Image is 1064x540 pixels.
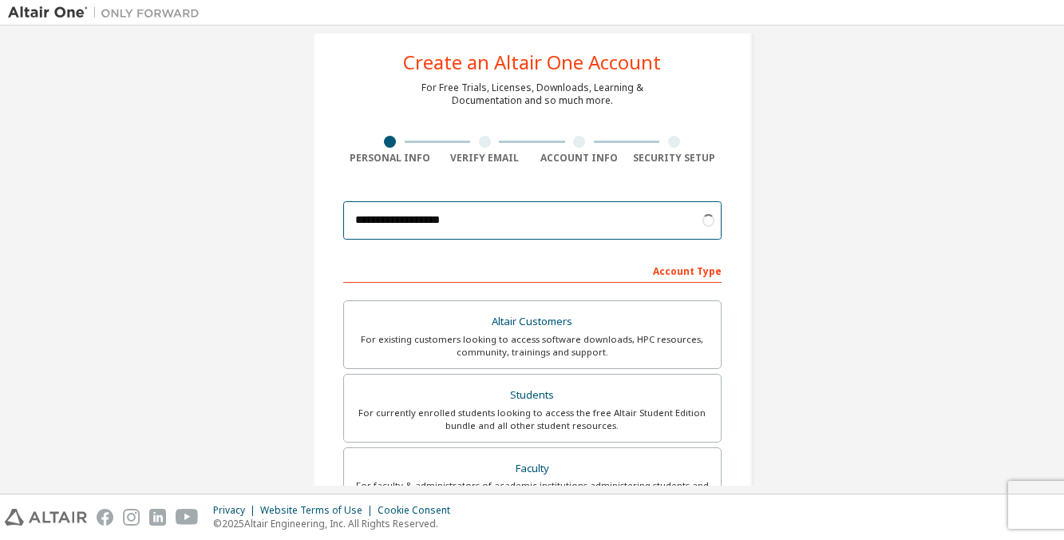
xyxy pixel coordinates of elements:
div: Account Info [532,152,627,165]
div: Students [354,384,711,407]
div: Cookie Consent [378,504,460,517]
div: Account Type [343,257,722,283]
img: Altair One [8,5,208,21]
div: For Free Trials, Licenses, Downloads, Learning & Documentation and so much more. [421,81,643,107]
img: altair_logo.svg [5,509,87,526]
img: youtube.svg [176,509,199,526]
p: © 2025 Altair Engineering, Inc. All Rights Reserved. [213,517,460,530]
div: For existing customers looking to access software downloads, HPC resources, community, trainings ... [354,333,711,359]
div: For currently enrolled students looking to access the free Altair Student Edition bundle and all ... [354,407,711,432]
img: linkedin.svg [149,509,166,526]
div: Altair Customers [354,311,711,333]
div: Privacy [213,504,260,517]
div: Personal Info [343,152,438,165]
div: Faculty [354,458,711,480]
div: For faculty & administrators of academic institutions administering students and accessing softwa... [354,479,711,505]
img: instagram.svg [123,509,140,526]
div: Create an Altair One Account [403,53,661,72]
img: facebook.svg [97,509,113,526]
div: Security Setup [627,152,722,165]
div: Verify Email [437,152,532,165]
div: Website Terms of Use [260,504,378,517]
